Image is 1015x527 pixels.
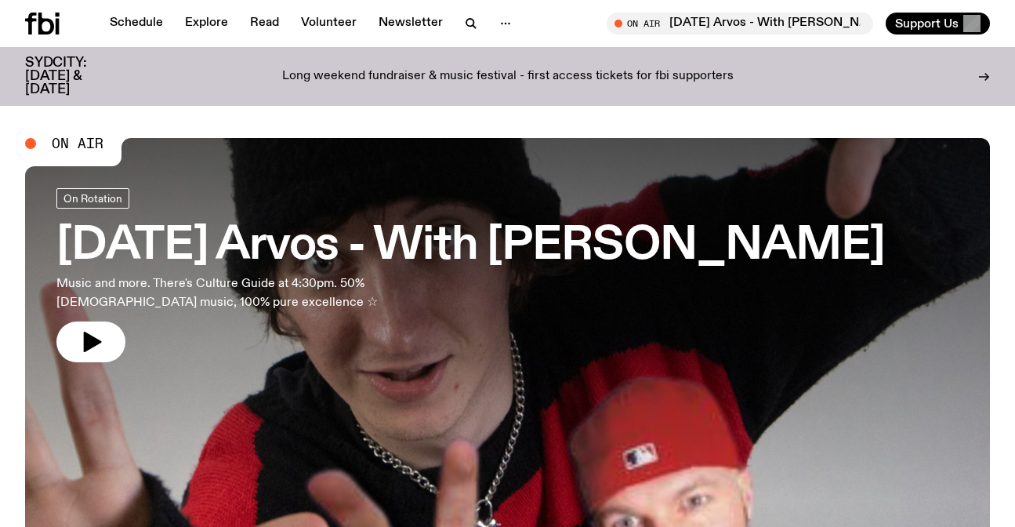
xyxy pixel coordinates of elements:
span: On Rotation [63,192,122,204]
a: On Rotation [56,188,129,209]
a: Read [241,13,288,35]
a: Volunteer [292,13,366,35]
a: Schedule [100,13,172,35]
button: On Air[DATE] Arvos - With [PERSON_NAME] [607,13,873,35]
h3: SYDCITY: [DATE] & [DATE] [25,56,125,96]
a: Newsletter [369,13,452,35]
span: On Air [52,136,103,151]
button: Support Us [886,13,990,35]
a: Explore [176,13,237,35]
p: Long weekend fundraiser & music festival - first access tickets for fbi supporters [282,70,734,84]
h3: [DATE] Arvos - With [PERSON_NAME] [56,224,885,268]
a: [DATE] Arvos - With [PERSON_NAME]Music and more. There's Culture Guide at 4:30pm. 50% [DEMOGRAPHI... [56,188,885,362]
p: Music and more. There's Culture Guide at 4:30pm. 50% [DEMOGRAPHIC_DATA] music, 100% pure excellen... [56,274,458,312]
span: Support Us [895,16,959,31]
